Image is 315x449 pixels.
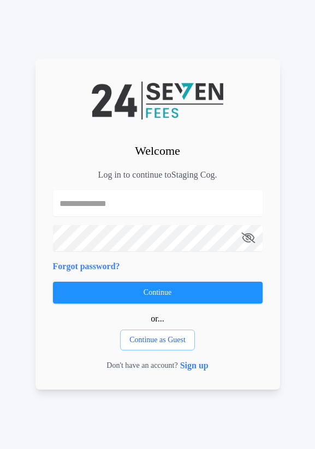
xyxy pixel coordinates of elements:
[120,330,195,350] button: Continue as Guest
[92,82,223,120] img: logo
[53,260,120,273] button: Forgot password?
[106,360,177,371] p: Don't have an account?
[53,282,263,304] button: Continue
[151,312,164,325] p: or...
[180,359,209,372] button: Sign up
[98,168,217,181] p: Log in to continue to Staging Cog .
[135,142,180,160] h2: Welcome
